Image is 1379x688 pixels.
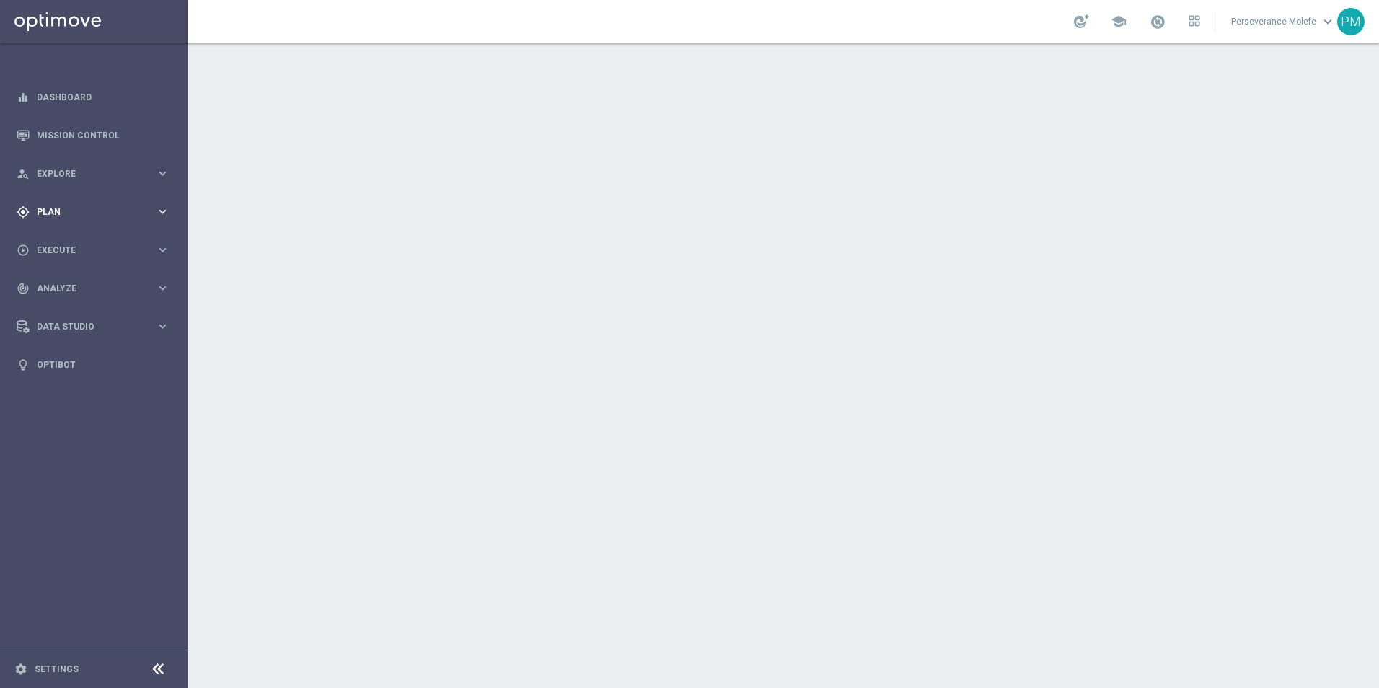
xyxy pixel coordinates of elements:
[1320,14,1336,30] span: keyboard_arrow_down
[37,116,169,154] a: Mission Control
[16,130,170,141] button: Mission Control
[156,319,169,333] i: keyboard_arrow_right
[16,244,170,256] button: play_circle_outline Execute keyboard_arrow_right
[37,208,156,216] span: Plan
[16,92,170,103] button: equalizer Dashboard
[1337,8,1365,35] div: PM
[37,322,156,331] span: Data Studio
[37,78,169,116] a: Dashboard
[156,205,169,219] i: keyboard_arrow_right
[37,246,156,255] span: Execute
[1230,11,1337,32] a: Perseverance Molefekeyboard_arrow_down
[16,359,170,371] button: lightbulb Optibot
[1111,14,1127,30] span: school
[17,167,156,180] div: Explore
[37,345,169,384] a: Optibot
[17,116,169,154] div: Mission Control
[17,206,30,219] i: gps_fixed
[17,91,30,104] i: equalizer
[17,282,30,295] i: track_changes
[16,283,170,294] button: track_changes Analyze keyboard_arrow_right
[37,284,156,293] span: Analyze
[156,281,169,295] i: keyboard_arrow_right
[16,206,170,218] button: gps_fixed Plan keyboard_arrow_right
[16,168,170,180] button: person_search Explore keyboard_arrow_right
[156,243,169,257] i: keyboard_arrow_right
[17,282,156,295] div: Analyze
[17,167,30,180] i: person_search
[37,169,156,178] span: Explore
[17,78,169,116] div: Dashboard
[16,321,170,332] button: Data Studio keyboard_arrow_right
[156,167,169,180] i: keyboard_arrow_right
[17,358,30,371] i: lightbulb
[14,663,27,676] i: settings
[17,320,156,333] div: Data Studio
[17,244,30,257] i: play_circle_outline
[35,665,79,674] a: Settings
[17,244,156,257] div: Execute
[17,206,156,219] div: Plan
[17,345,169,384] div: Optibot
